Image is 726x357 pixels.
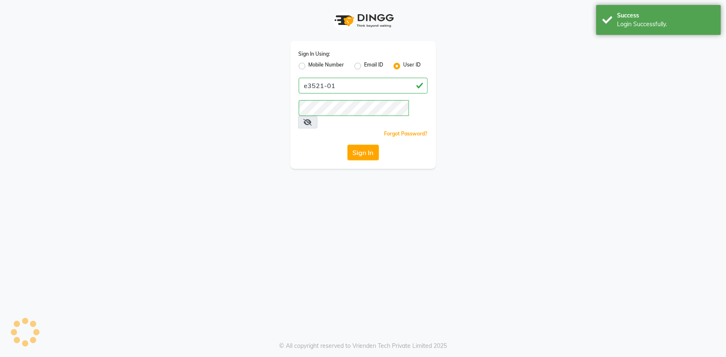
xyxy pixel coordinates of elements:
button: Sign In [347,145,379,160]
label: Email ID [364,61,384,71]
a: Forgot Password? [384,130,428,137]
div: Login Successfully. [617,20,715,29]
input: Username [299,100,409,116]
img: logo1.svg [330,8,396,33]
div: Success [617,11,715,20]
label: Sign In Using: [299,50,330,58]
label: User ID [404,61,421,71]
input: Username [299,78,428,94]
label: Mobile Number [309,61,344,71]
